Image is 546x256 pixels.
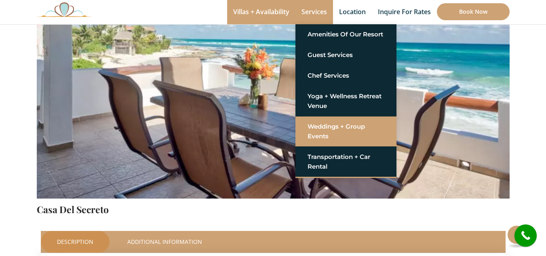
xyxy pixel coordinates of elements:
[308,150,384,174] a: Transportation + Car Rental
[308,89,384,113] a: Yoga + Wellness Retreat Venue
[37,203,109,216] a: Casa Del Secreto
[308,119,384,144] a: Weddings + Group Events
[111,231,218,253] a: Additional Information
[514,224,537,247] a: call
[516,226,535,245] i: call
[37,2,92,17] img: Awesome Logo
[308,27,384,42] a: Amenities of Our Resort
[308,48,384,62] a: Guest Services
[437,3,510,20] a: Book Now
[308,68,384,83] a: Chef Services
[41,231,110,253] a: Description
